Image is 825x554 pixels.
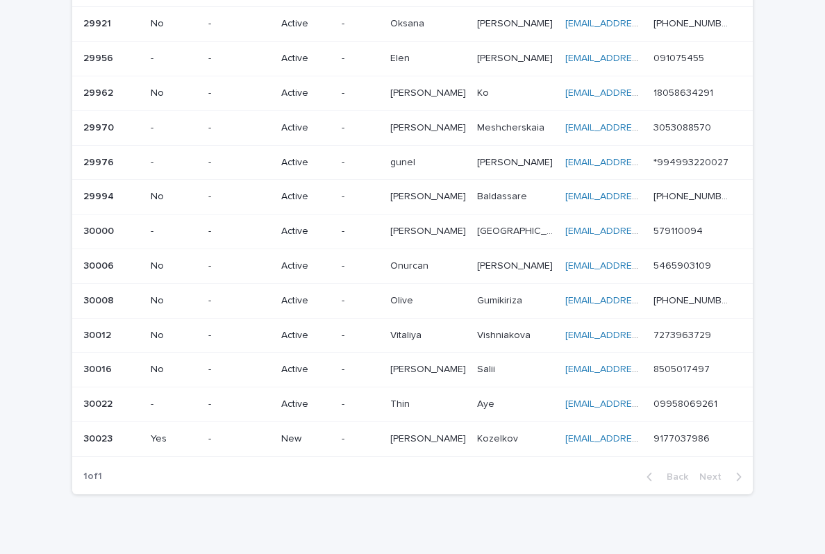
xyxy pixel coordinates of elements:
p: - [208,191,270,203]
p: No [151,18,197,30]
tr: 3000030000 --Active-[PERSON_NAME][PERSON_NAME] [GEOGRAPHIC_DATA][GEOGRAPHIC_DATA] [EMAIL_ADDRESS]... [72,215,753,249]
p: Active [281,53,331,65]
p: 3053088570 [653,119,714,134]
p: Meshcherskaia [477,119,547,134]
tr: 2995629956 --Active-ElenElen [PERSON_NAME][PERSON_NAME] [EMAIL_ADDRESS][DOMAIN_NAME] 091075455091... [72,42,753,76]
a: [EMAIL_ADDRESS][DOMAIN_NAME] [565,53,722,63]
p: 1 of 1 [72,460,113,494]
tr: 2997629976 --Active-gunelgunel [PERSON_NAME][PERSON_NAME] [EMAIL_ADDRESS][DOMAIN_NAME] *994993220... [72,145,753,180]
p: - [342,53,378,65]
p: - [342,87,378,99]
p: [GEOGRAPHIC_DATA] [477,223,557,237]
p: - [151,226,197,237]
p: - [151,398,197,410]
p: No [151,260,197,272]
p: Yes [151,433,197,445]
p: 30008 [83,292,117,307]
p: 091075455 [653,50,707,65]
p: - [342,226,378,237]
p: Oksana [390,15,427,30]
p: - [208,260,270,272]
p: - [342,122,378,134]
a: [EMAIL_ADDRESS][DOMAIN_NAME] [565,88,722,98]
p: [PERSON_NAME] [390,430,469,445]
tr: 3001230012 No-Active-VitaliyaVitaliya VishniakovaVishniakova [EMAIL_ADDRESS][DOMAIN_NAME] 7273963... [72,318,753,353]
p: [PERSON_NAME] [477,154,556,169]
p: [PERSON_NAME] [390,188,469,203]
p: 29921 [83,15,114,30]
p: 09958069261 [653,396,720,410]
p: 29962 [83,85,116,99]
p: Salii [477,361,498,376]
p: Kozelkov [477,430,521,445]
p: 7273963729 [653,327,714,342]
p: 579110094 [653,223,706,237]
p: Onurcan [390,258,431,272]
p: [PERSON_NAME] [390,85,469,99]
p: Vishniakova [477,327,533,342]
p: - [342,398,378,410]
a: [EMAIL_ADDRESS][DOMAIN_NAME] [565,261,722,271]
tr: 2997029970 --Active-[PERSON_NAME][PERSON_NAME] MeshcherskaiaMeshcherskaia [EMAIL_ADDRESS][DOMAIN_... [72,110,753,145]
p: - [208,364,270,376]
p: - [342,295,378,307]
p: Active [281,157,331,169]
button: Back [635,471,694,483]
p: New [281,433,331,445]
p: 9177037986 [653,430,712,445]
p: - [342,364,378,376]
p: - [208,330,270,342]
span: Back [658,472,688,482]
p: [PERSON_NAME] [477,50,556,65]
p: Active [281,398,331,410]
p: [PERSON_NAME] [390,361,469,376]
p: - [208,433,270,445]
p: 30022 [83,396,115,410]
p: 29994 [83,188,117,203]
p: Active [281,18,331,30]
p: [PERSON_NAME] [477,258,556,272]
p: - [342,18,378,30]
a: [EMAIL_ADDRESS][DOMAIN_NAME] [565,364,722,374]
p: - [151,157,197,169]
p: - [342,157,378,169]
p: 29976 [83,154,117,169]
p: - [342,330,378,342]
p: 30023 [83,430,115,445]
p: 29970 [83,119,117,134]
tr: 2992129921 No-Active-OksanaOksana [PERSON_NAME][PERSON_NAME] [EMAIL_ADDRESS][DOMAIN_NAME] [PHONE_... [72,7,753,42]
p: 30016 [83,361,115,376]
p: Active [281,87,331,99]
tr: 3002230022 --Active-ThinThin AyeAye [EMAIL_ADDRESS][DOMAIN_NAME] 0995806926109958069261 [72,387,753,422]
tr: 3000630006 No-Active-OnurcanOnurcan [PERSON_NAME][PERSON_NAME] [EMAIL_ADDRESS][DOMAIN_NAME] 54659... [72,249,753,283]
tr: 3002330023 Yes-New-[PERSON_NAME][PERSON_NAME] KozelkovKozelkov [EMAIL_ADDRESS][DOMAIN_NAME] 91770... [72,421,753,456]
p: *994993220027 [653,154,731,169]
a: [EMAIL_ADDRESS][DOMAIN_NAME] [565,296,722,305]
button: Next [694,471,753,483]
p: - [208,398,270,410]
p: Ko [477,85,492,99]
p: Vitaliya [390,327,424,342]
p: - [208,226,270,237]
p: Active [281,260,331,272]
p: - [208,53,270,65]
p: Baldassare [477,188,530,203]
p: - [151,122,197,134]
a: [EMAIL_ADDRESS][DOMAIN_NAME] [565,434,722,444]
p: 30000 [83,223,117,237]
p: 30006 [83,258,117,272]
p: - [342,260,378,272]
p: - [208,122,270,134]
tr: 2999429994 No-Active-[PERSON_NAME][PERSON_NAME] BaldassareBaldassare [EMAIL_ADDRESS][PERSON_NAME]... [72,180,753,215]
p: No [151,364,197,376]
p: - [208,87,270,99]
p: No [151,191,197,203]
p: Thin [390,396,412,410]
a: [EMAIL_ADDRESS][DOMAIN_NAME] [565,158,722,167]
p: 5465903109 [653,258,714,272]
p: - [342,433,378,445]
p: 29956 [83,50,116,65]
p: [PHONE_NUMBER] [653,292,733,307]
p: Olive [390,292,416,307]
p: Gumikiriza [477,292,525,307]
